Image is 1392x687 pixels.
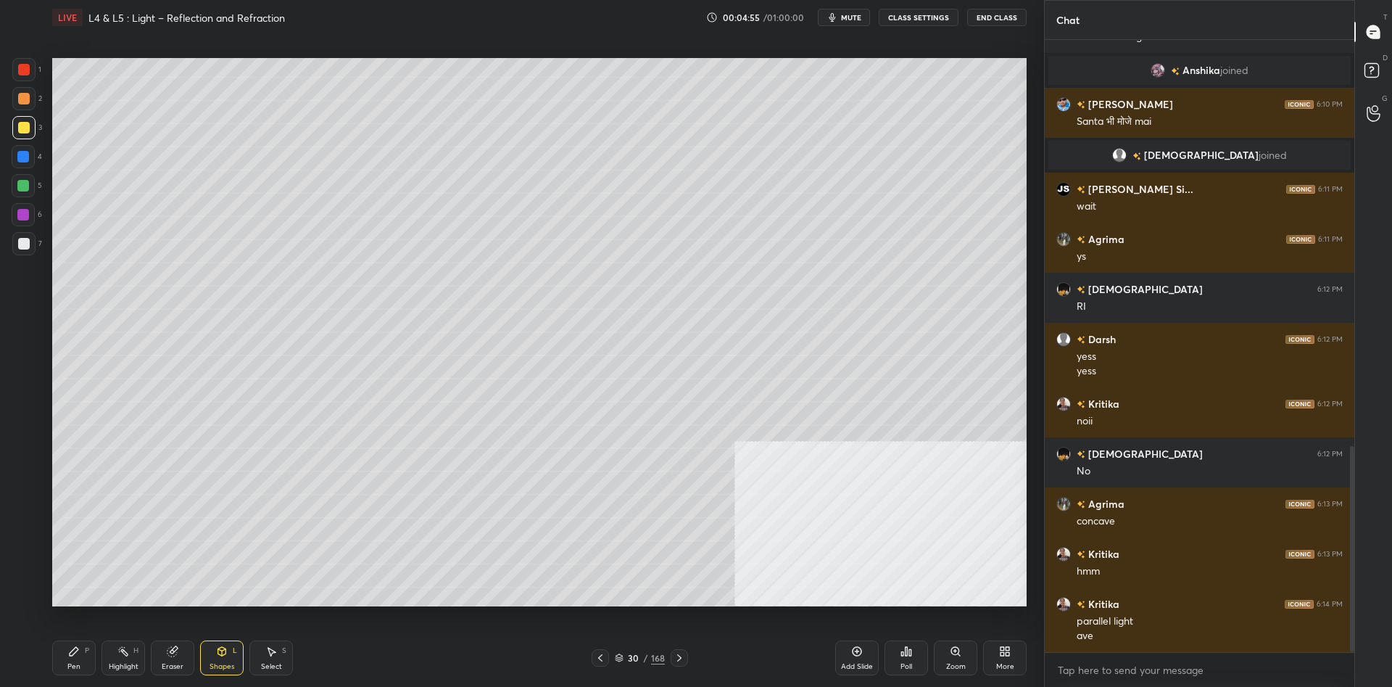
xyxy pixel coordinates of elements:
img: no-rating-badge.077c3623.svg [1077,551,1085,559]
div: 6:11 PM [1318,185,1343,194]
div: hmm [1077,564,1343,579]
div: 6:12 PM [1317,400,1343,408]
img: iconic-dark.1390631f.png [1286,185,1315,194]
p: D [1383,52,1388,63]
div: 6:13 PM [1317,550,1343,559]
div: 6:12 PM [1317,335,1343,344]
span: mute [841,12,861,22]
div: Select [261,663,282,670]
div: No [1077,464,1343,479]
img: no-rating-badge.077c3623.svg [1077,336,1085,344]
div: More [996,663,1014,670]
p: T [1383,12,1388,22]
img: no-rating-badge.077c3623.svg [1077,286,1085,294]
img: 9fb6c8661b0a4d67a8acdc59f215526c.png [1056,182,1071,197]
img: iconic-dark.1390631f.png [1285,550,1314,559]
div: Santa भी मोजे mai [1077,115,1343,129]
div: 6:14 PM [1317,600,1343,609]
div: LIVE [52,9,83,26]
img: iconic-dark.1390631f.png [1285,500,1314,509]
div: 5 [12,174,42,197]
img: iconic-dark.1390631f.png [1285,335,1314,344]
div: H [133,647,138,654]
img: iconic-dark.1390631f.png [1286,235,1315,244]
h6: Agrima [1085,231,1124,247]
img: iconic-dark.1390631f.png [1285,400,1314,408]
div: Zoom [946,663,966,670]
div: S [282,647,286,654]
div: 6:12 PM [1317,450,1343,458]
img: 45a4d4e980894a668adfdbd529e7eab0.jpg [1056,547,1071,561]
h6: Agrima [1085,496,1124,511]
h6: [DEMOGRAPHIC_DATA] [1085,446,1203,461]
div: 7 [12,232,42,255]
div: 3 [12,116,42,139]
div: grid [1045,40,1354,652]
h4: L4 & L5 : Light – Reflection and Refraction [88,11,285,25]
h6: [DEMOGRAPHIC_DATA] [1085,281,1203,297]
div: 6 [12,203,42,226]
button: mute [818,9,870,26]
div: 2 [12,87,42,110]
div: yess [1077,350,1343,364]
img: no-rating-badge.077c3623.svg [1077,101,1085,109]
div: 1 [12,58,41,81]
div: ave [1077,629,1343,643]
span: Anshika [1182,65,1220,76]
div: Eraser [162,663,183,670]
h6: Kritika [1085,596,1119,612]
div: 168 [651,651,665,665]
img: no-rating-badge.077c3623.svg [1171,67,1180,75]
div: RI [1077,300,1343,314]
div: wait [1077,199,1343,214]
div: Highlight [109,663,138,670]
img: no-rating-badge.077c3623.svg [1132,152,1141,160]
div: 4 [12,145,42,168]
div: noii [1077,414,1343,429]
p: G [1382,93,1388,104]
img: no-rating-badge.077c3623.svg [1077,451,1085,458]
div: 30 [626,654,641,662]
span: joined [1220,65,1248,76]
img: no-rating-badge.077c3623.svg [1077,236,1085,244]
button: End Class [967,9,1027,26]
h6: [PERSON_NAME] Si... [1085,181,1193,197]
div: 6:10 PM [1317,100,1343,109]
div: 6:13 PM [1317,500,1343,509]
h6: [PERSON_NAME] [1085,96,1173,112]
div: Add Slide [841,663,873,670]
img: 6cfc7c23059f4cf3800add69c74d7bd1.jpg [1056,497,1071,511]
img: 45a4d4e980894a668adfdbd529e7eab0.jpg [1056,397,1071,411]
div: parallel light [1077,614,1343,629]
img: no-rating-badge.077c3623.svg [1077,501,1085,509]
img: default.png [1112,148,1127,163]
img: a823037255a04ffdb4faf04bdfd2b113.jpg [1151,63,1165,78]
div: yess [1077,364,1343,379]
img: iconic-dark.1390631f.png [1285,600,1314,609]
div: Shapes [210,663,234,670]
h6: Kritika [1085,396,1119,411]
div: ys [1077,250,1343,264]
div: L [233,647,237,654]
img: da50007a3c8f4ab3b7f519488119f2e9.jpg [1056,447,1071,461]
div: P [85,647,89,654]
img: no-rating-badge.077c3623.svg [1077,400,1085,408]
div: / [644,654,648,662]
span: joined [1259,149,1287,161]
span: [DEMOGRAPHIC_DATA] [1144,149,1259,161]
img: 6cfc7c23059f4cf3800add69c74d7bd1.jpg [1056,232,1071,247]
img: ba29b64b735c450ca487a7f923fcf9ca.jpg [1056,97,1071,112]
div: Pen [67,663,80,670]
div: Poll [900,663,912,670]
div: 6:12 PM [1317,285,1343,294]
img: no-rating-badge.077c3623.svg [1077,186,1085,194]
p: Chat [1045,1,1091,39]
img: iconic-dark.1390631f.png [1285,100,1314,109]
button: CLASS SETTINGS [879,9,958,26]
img: default.png [1056,332,1071,347]
h6: Darsh [1085,332,1116,347]
img: 45a4d4e980894a668adfdbd529e7eab0.jpg [1056,597,1071,612]
img: no-rating-badge.077c3623.svg [1077,601,1085,609]
div: concave [1077,514,1343,529]
h6: Kritika [1085,546,1119,561]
